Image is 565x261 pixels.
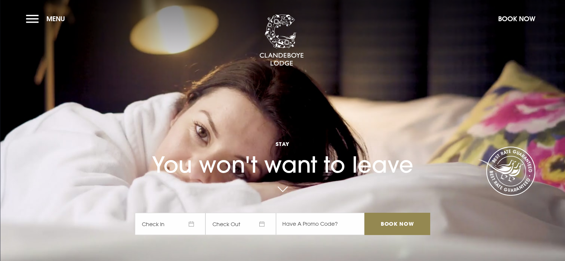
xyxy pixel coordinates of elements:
[26,11,69,27] button: Menu
[364,213,430,235] input: Book Now
[135,124,430,178] h1: You won't want to leave
[135,213,205,235] span: Check In
[276,213,364,235] input: Have A Promo Code?
[135,140,430,147] span: Stay
[494,11,539,27] button: Book Now
[205,213,276,235] span: Check Out
[259,14,304,66] img: Clandeboye Lodge
[46,14,65,23] span: Menu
